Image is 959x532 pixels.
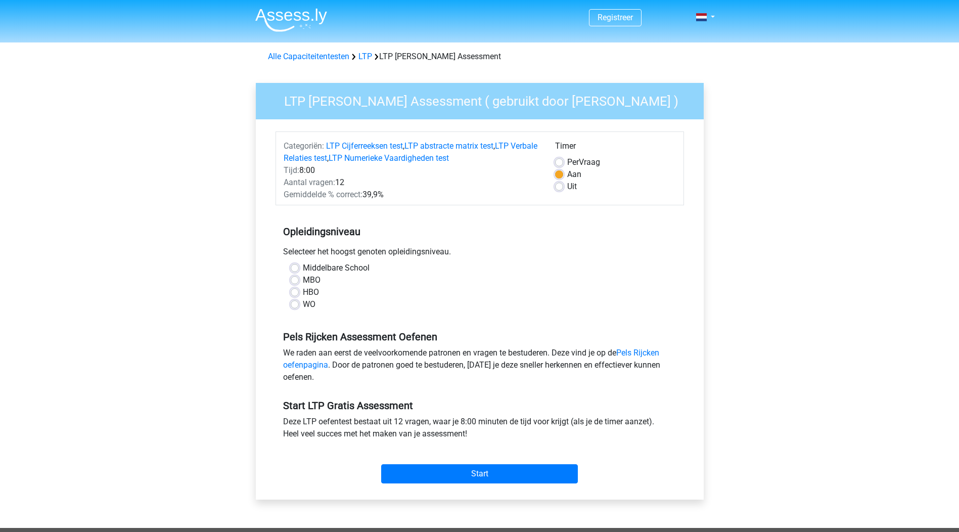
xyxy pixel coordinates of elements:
a: LTP Numerieke Vaardigheden test [329,153,449,163]
label: MBO [303,274,321,286]
span: Aantal vragen: [284,178,335,187]
a: Registreer [598,13,633,22]
div: Deze LTP oefentest bestaat uit 12 vragen, waar je 8:00 minuten de tijd voor krijgt (als je de tim... [276,416,684,444]
h5: Start LTP Gratis Assessment [283,400,676,412]
a: LTP [358,52,372,61]
h5: Pels Rijcken Assessment Oefenen [283,331,676,343]
h5: Opleidingsniveau [283,221,676,242]
span: Tijd: [284,165,299,175]
label: WO [303,298,315,311]
h3: LTP [PERSON_NAME] Assessment ( gebruikt door [PERSON_NAME] ) [272,90,696,109]
span: Gemiddelde % correct: [284,190,362,199]
div: We raden aan eerst de veelvoorkomende patronen en vragen te bestuderen. Deze vind je op de . Door... [276,347,684,387]
div: LTP [PERSON_NAME] Assessment [264,51,696,63]
span: Per [567,157,579,167]
label: Aan [567,168,581,181]
div: , , , [276,140,547,164]
label: Middelbare School [303,262,370,274]
a: LTP abstracte matrix test [404,141,493,151]
label: Uit [567,181,577,193]
a: Alle Capaciteitentesten [268,52,349,61]
div: 8:00 [276,164,547,176]
label: Vraag [567,156,600,168]
a: LTP Cijferreeksen test [326,141,403,151]
span: Categoriën: [284,141,324,151]
label: HBO [303,286,319,298]
div: 12 [276,176,547,189]
div: Timer [555,140,676,156]
div: 39,9% [276,189,547,201]
img: Assessly [255,8,327,32]
div: Selecteer het hoogst genoten opleidingsniveau. [276,246,684,262]
input: Start [381,464,578,483]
